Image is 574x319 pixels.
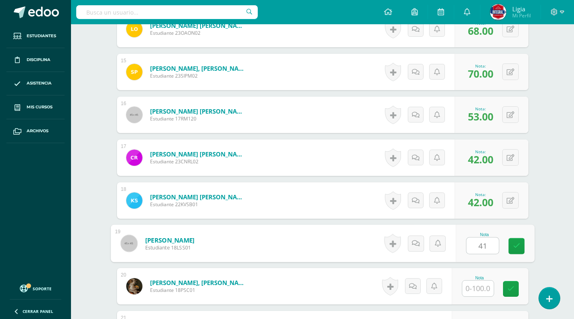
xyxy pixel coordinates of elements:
[468,24,493,38] span: 68.00
[6,48,65,72] a: Disciplina
[126,150,142,166] img: 50ebecd4a57a2dd537b9c13d6b156f35.png
[466,238,499,254] input: 0-100.0
[6,72,65,96] a: Asistencia
[468,63,493,69] div: Nota:
[126,64,142,80] img: ee811b397967509c4edd926e372444b0.png
[150,150,247,158] a: [PERSON_NAME] [PERSON_NAME]
[468,106,493,112] div: Nota:
[6,95,65,119] a: Mis cursos
[126,107,142,123] img: 45x45
[6,119,65,143] a: Archivos
[468,110,493,123] span: 53.00
[10,283,61,294] a: Soporte
[462,281,494,296] input: 0-100.0
[145,236,194,244] a: [PERSON_NAME]
[27,57,50,63] span: Disciplina
[468,67,493,80] span: 70.00
[126,192,142,209] img: 1f0082aaeadd67efffbb4b0ca6e5417d.png
[512,5,531,13] span: Ligia
[150,115,247,122] span: Estudiante 17RM120
[27,33,56,39] span: Estudiantes
[466,232,503,237] div: Nota
[150,287,247,294] span: Estudiante 18PSC01
[150,158,247,165] span: Estudiante 23CNRL02
[468,149,493,154] div: Nota:
[150,64,247,72] a: [PERSON_NAME], [PERSON_NAME]
[121,235,137,251] img: 45x45
[27,104,52,110] span: Mis cursos
[145,244,194,251] span: Estudiante 18LSS01
[23,308,53,314] span: Cerrar panel
[126,21,142,37] img: 1b355e49f36b5eaed68f199736964af7.png
[150,193,247,201] a: [PERSON_NAME] [PERSON_NAME]
[150,201,247,208] span: Estudiante 22KVSB01
[126,278,142,294] img: d203f4b140827febecce4b895a276692.png
[150,21,247,30] a: [PERSON_NAME] [PERSON_NAME]
[490,4,506,20] img: aae16b3bad05e569c108caa426bcde01.png
[150,72,247,79] span: Estudiante 23SIPM02
[76,5,258,19] input: Busca un usuario...
[462,276,497,280] div: Nota
[33,286,52,292] span: Soporte
[150,279,247,287] a: [PERSON_NAME], [PERSON_NAME]
[150,107,247,115] a: [PERSON_NAME] [PERSON_NAME]
[512,12,531,19] span: Mi Perfil
[150,30,247,36] span: Estudiante 23OAON02
[27,128,48,134] span: Archivos
[468,152,493,166] span: 42.00
[468,195,493,209] span: 42.00
[6,24,65,48] a: Estudiantes
[27,80,52,87] span: Asistencia
[468,192,493,197] div: Nota:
